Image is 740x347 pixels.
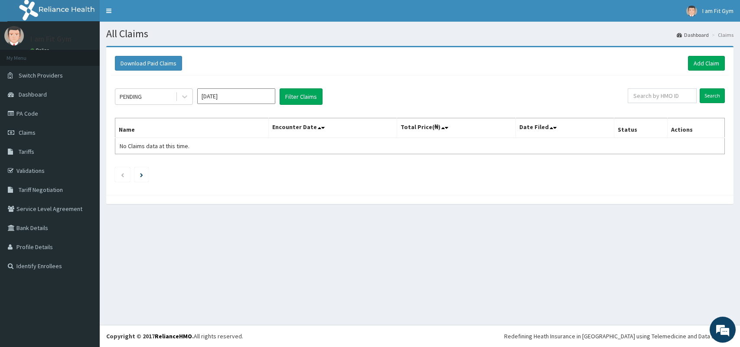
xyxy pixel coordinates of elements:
span: I am Fit Gym [702,7,733,15]
input: Search by HMO ID [628,88,697,103]
th: Name [115,118,269,138]
div: PENDING [120,92,142,101]
input: Search [700,88,725,103]
th: Total Price(₦) [397,118,516,138]
a: Dashboard [677,31,709,39]
input: Select Month and Year [197,88,275,104]
a: Online [30,47,51,53]
h1: All Claims [106,28,733,39]
img: User Image [686,6,697,16]
div: Redefining Heath Insurance in [GEOGRAPHIC_DATA] using Telemedicine and Data Science! [504,332,733,341]
th: Status [614,118,667,138]
a: Previous page [121,171,124,178]
li: Claims [710,31,733,39]
span: Claims [19,129,36,136]
th: Date Filed [516,118,614,138]
span: Switch Providers [19,71,63,79]
button: Filter Claims [280,88,323,105]
span: Tariffs [19,148,34,156]
footer: All rights reserved. [100,325,740,347]
a: RelianceHMO [155,332,192,340]
img: User Image [4,26,24,45]
p: I am Fit Gym [30,35,72,43]
span: No Claims data at this time. [120,142,189,150]
span: Tariff Negotiation [19,186,63,194]
a: Add Claim [688,56,725,71]
button: Download Paid Claims [115,56,182,71]
a: Next page [140,171,143,178]
strong: Copyright © 2017 . [106,332,194,340]
th: Actions [667,118,724,138]
span: Dashboard [19,91,47,98]
th: Encounter Date [269,118,397,138]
